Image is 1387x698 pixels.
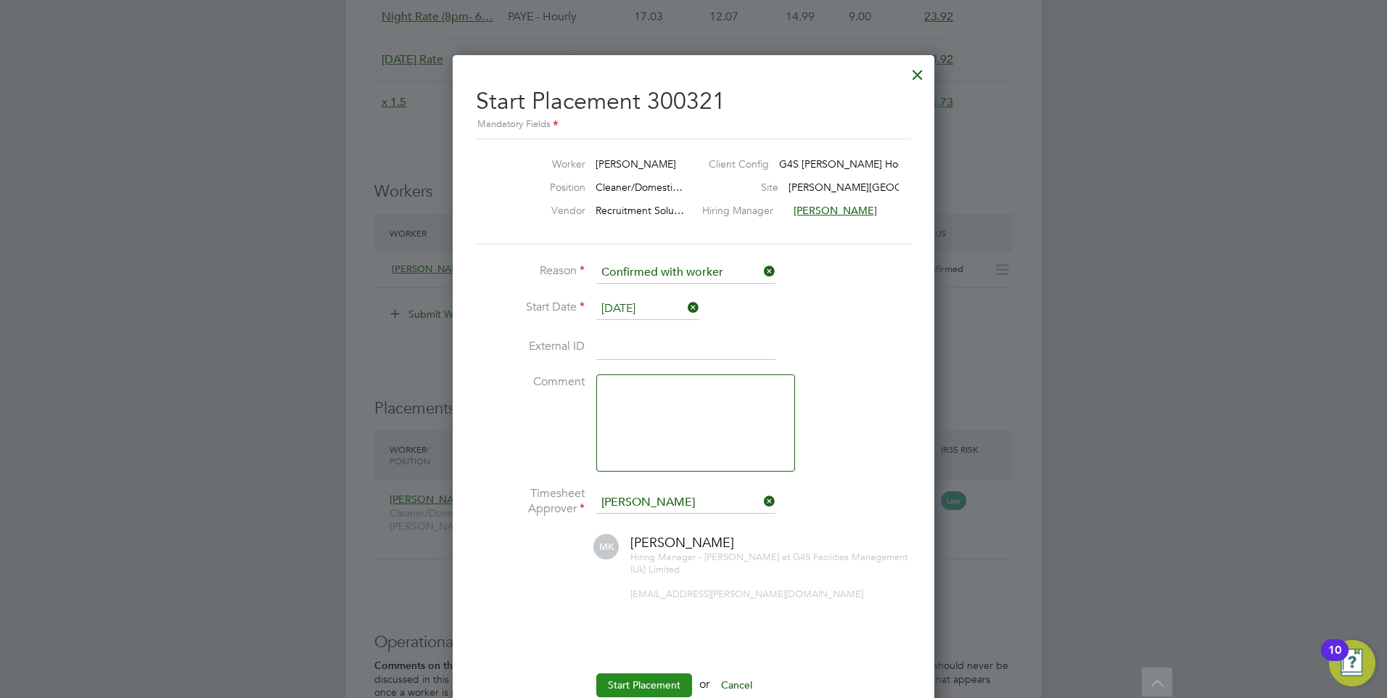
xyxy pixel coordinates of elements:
[506,204,585,217] label: Vendor
[630,534,734,551] span: [PERSON_NAME]
[709,157,769,171] label: Client Config
[596,262,775,284] input: Select one
[596,181,683,194] span: Cleaner/Domesti…
[476,75,911,133] h2: Start Placement 300321
[476,263,585,279] label: Reason
[596,492,775,514] input: Search for...
[476,339,585,354] label: External ID
[596,298,699,320] input: Select one
[1329,640,1375,686] button: Open Resource Center, 10 new notifications
[702,204,783,217] label: Hiring Manager
[1328,650,1341,669] div: 10
[506,181,585,194] label: Position
[476,117,911,133] div: Mandatory Fields
[506,157,585,171] label: Worker
[709,673,764,697] button: Cancel
[720,181,778,194] label: Site
[476,486,585,517] label: Timesheet Approver
[596,157,676,171] span: [PERSON_NAME]
[593,534,619,559] span: MK
[630,551,790,563] span: Hiring Manager - [PERSON_NAME] at
[630,551,907,575] span: G4S Facilities Management (Uk) Limited
[630,588,863,600] span: [EMAIL_ADDRESS][PERSON_NAME][DOMAIN_NAME]
[779,157,921,171] span: G4S [PERSON_NAME] Hospi…
[596,673,692,697] button: Start Placement
[476,300,585,315] label: Start Date
[789,181,974,194] span: [PERSON_NAME][GEOGRAPHIC_DATA]
[794,204,877,217] span: [PERSON_NAME]
[596,204,684,217] span: Recruitment Solu…
[476,374,585,390] label: Comment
